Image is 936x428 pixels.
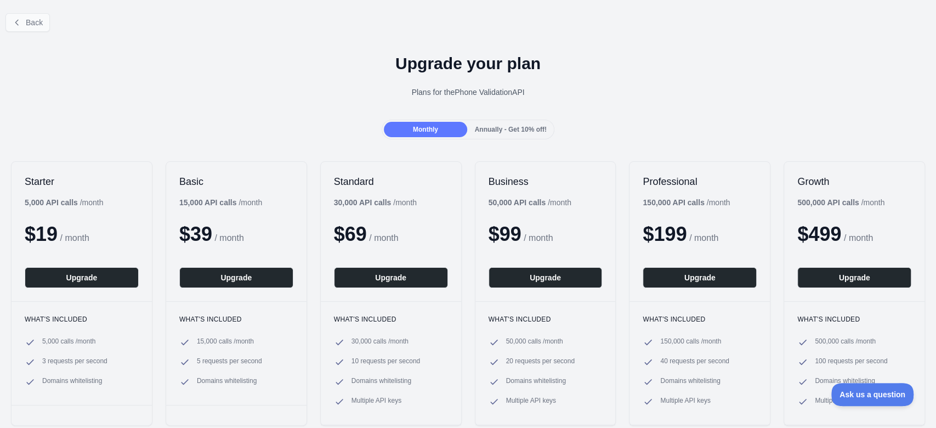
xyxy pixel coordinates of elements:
[334,198,392,207] b: 30,000 API calls
[643,175,757,188] h2: Professional
[643,197,730,208] div: / month
[334,197,417,208] div: / month
[334,223,367,245] span: $ 69
[489,175,603,188] h2: Business
[489,223,521,245] span: $ 99
[643,198,704,207] b: 150,000 API calls
[643,223,687,245] span: $ 199
[831,383,914,406] iframe: Toggle Customer Support
[489,198,546,207] b: 50,000 API calls
[334,175,448,188] h2: Standard
[489,197,571,208] div: / month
